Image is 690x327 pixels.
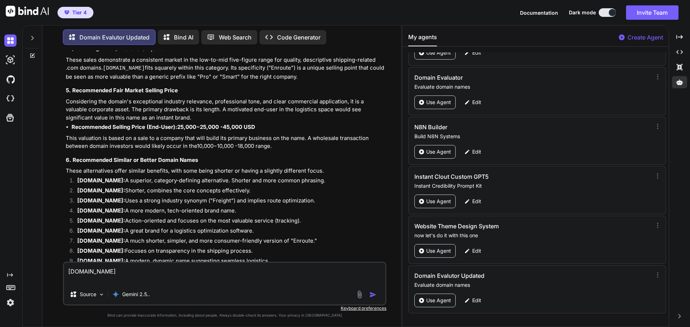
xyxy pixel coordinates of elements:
p: Considering the domain's exceptional industry relevance, professional tone, and clear commercial ... [66,98,385,122]
p: Gemini 2.5.. [122,291,150,298]
p: These sales demonstrate a consistent market in the low-to-mid five-figure range for quality, desc... [66,56,385,81]
mn: 000 [185,123,196,130]
p: Use Agent [426,99,451,106]
p: Use Agent [426,49,451,56]
button: My agents [408,33,437,46]
mn: 000 [204,143,213,149]
p: Edit [472,49,481,56]
p: Edit [472,99,481,106]
p: Edit [472,148,481,155]
strong: [DOMAIN_NAME]: [77,237,125,244]
strong: [DOMAIN_NAME]: [77,197,125,204]
strong: [DOMAIN_NAME]: [77,247,125,254]
strong: Recommended Selling Price (End-User): 45,000 USD [72,123,255,130]
p: Use Agent [426,148,451,155]
p: Bind AI [174,33,193,42]
p: This valuation is based on a sale to a company that will build its primary business on the name. ... [66,134,385,150]
strong: [DOMAIN_NAME]: [77,257,125,264]
annotation: 25,000 - [200,123,223,130]
p: Bind can provide inaccurate information, including about people. Always double-check its answers.... [63,313,386,318]
li: A superior, category-defining alternative. Shorter and more common phrasing. [72,177,385,187]
strong: [DOMAIN_NAME]: [77,227,125,234]
img: settings [4,296,17,309]
p: Domain Evalutor Updated [79,33,149,42]
button: Invite Team [626,5,678,20]
p: Instant Credibility Prompt Kit [414,182,649,190]
textarea: [DOMAIN_NAME] [64,263,385,284]
img: attachment [355,290,364,299]
strong: 5. Recommended Fair Market Selling Price [66,87,178,94]
p: Keyboard preferences [63,305,386,311]
img: Bind AI [6,6,49,17]
h3: Domain Evalutor Updated [414,271,579,280]
p: Use Agent [426,297,451,304]
li: A great brand for a logistics optimization software. [72,227,385,237]
li: A modern, dynamic name suggesting seamless logistics. [72,257,385,267]
p: Build N8N Systems [414,133,649,140]
span: Tier 4 [72,9,87,16]
p: Create Agent [627,33,663,42]
img: githubDark [4,73,17,85]
img: Gemini 2.5 Pro [112,291,119,298]
button: Documentation [520,9,558,17]
p: Edit [472,247,481,254]
li: Shorter, combines the core concepts effectively. [72,187,385,197]
img: premium [64,10,69,15]
p: These alternatives offer similar benefits, with some being shorter or having a slightly different... [66,167,385,175]
span: Documentation [520,10,558,16]
p: now let's do it with this one [414,232,649,239]
button: premiumTier 4 [57,7,93,18]
img: cloudideIcon [4,93,17,105]
p: Use Agent [426,198,451,205]
strong: [DOMAIN_NAME]: [77,207,125,214]
h3: Domain Evaluator [414,73,579,82]
p: Evaluate domain names [414,83,649,90]
p: Use Agent [426,247,451,254]
strong: 6. Recommended Similar or Better Domain Names [66,157,198,163]
li: A more modern, tech-oriented brand name. [72,207,385,217]
strong: [DOMAIN_NAME]: [77,177,125,184]
h3: Instant Clout Custom GPT5 [414,172,579,181]
p: Web Search [219,33,252,42]
code: [DOMAIN_NAME] [103,65,145,71]
mo: − [213,143,217,149]
span: Dark mode [569,9,596,16]
p: Edit [472,198,481,205]
img: icon [369,291,377,298]
li: Action-oriented and focuses on the most valuable service (tracking). [72,217,385,227]
img: Pick Models [98,291,105,298]
li: A much shorter, simpler, and more consumer-friendly version of "Enroute." [72,237,385,247]
p: Code Generator [277,33,321,42]
h3: Website Theme Design System [414,222,579,230]
h3: N8N Builder [414,123,579,131]
mn: 25 [177,123,184,130]
mo: , [184,123,185,130]
li: Uses a strong industry synonym ("Freight") and implies route optimization. [72,197,385,207]
mo: , [202,143,204,149]
mn: 10 [197,143,202,149]
strong: [DOMAIN_NAME]: [77,217,125,224]
annotation: 10,000 - [217,143,238,149]
p: Evaluate domain names [414,281,649,289]
p: Source [80,291,96,298]
li: Focuses on transparency in the shipping process. [72,247,385,257]
mo: − [196,123,200,130]
strong: [DOMAIN_NAME]: [77,187,125,194]
img: darkChat [4,34,17,47]
img: darkAi-studio [4,54,17,66]
p: Edit [472,297,481,304]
